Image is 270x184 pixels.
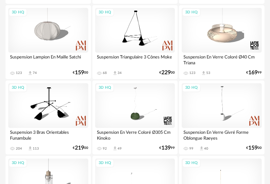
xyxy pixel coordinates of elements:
div: € 99 [159,146,175,150]
a: 3D HQ Suspension Triangulaire 3 Cônes Moke 68 Download icon 34 €22900 [92,5,178,79]
div: 3D HQ [182,84,201,92]
div: 92 [103,147,107,151]
span: 159 [248,146,258,150]
span: Download icon [28,146,33,151]
div: € 00 [73,146,88,150]
div: 3D HQ [9,8,27,17]
span: 169 [248,71,258,75]
div: 3D HQ [9,159,27,167]
div: 53 [206,71,210,75]
div: 74 [33,71,37,75]
div: Suspension Lampion En Maille Satchi [8,53,88,66]
div: 99 [189,147,193,151]
div: 3D HQ [96,84,114,92]
span: Download icon [28,71,33,76]
div: 204 [16,147,22,151]
div: Suspension Triangulaire 3 Cônes Moke [95,53,175,66]
div: 123 [16,71,22,75]
a: 3D HQ Suspension En Verre Givré Forme Oblongue Raeyes 99 Download icon 40 €15900 [179,80,264,154]
div: € 00 [159,71,175,75]
span: Download icon [201,71,206,76]
div: Suspension En Verre Givré Forme Oblongue Raeyes [182,128,262,142]
span: Download icon [112,71,118,76]
div: 40 [204,147,208,151]
div: 49 [118,147,122,151]
div: 3D HQ [96,159,114,167]
span: Download icon [112,146,118,151]
a: 3D HQ Suspension En Verre Coloré Ø40 Cm Triana 123 Download icon 53 €16999 [179,5,264,79]
div: € 00 [73,71,88,75]
a: 3D HQ Suspension 3 Bras Orientables Funambule 204 Download icon 113 €21900 [6,80,91,154]
span: 229 [161,71,171,75]
a: 3D HQ Suspension Lampion En Maille Satchi 123 Download icon 74 €15900 [6,5,91,79]
span: 139 [161,146,171,150]
div: 3D HQ [182,8,201,17]
div: Suspension En Verre Coloré Ø40 Cm Triana [182,53,262,66]
div: 3D HQ [96,8,114,17]
span: 159 [75,71,84,75]
div: Suspension 3 Bras Orientables Funambule [8,128,88,142]
span: Download icon [199,146,204,151]
div: Suspension En Verre Coloré Ø305 Cm Kinoko [95,128,175,142]
a: 3D HQ Suspension En Verre Coloré Ø305 Cm Kinoko 92 Download icon 49 €13999 [92,80,178,154]
div: € 00 [246,146,262,150]
div: 34 [118,71,122,75]
span: 219 [75,146,84,150]
div: 68 [103,71,107,75]
div: 123 [189,71,196,75]
div: 3D HQ [9,84,27,92]
div: 113 [33,147,39,151]
div: 3D HQ [182,159,201,167]
div: € 99 [246,71,262,75]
